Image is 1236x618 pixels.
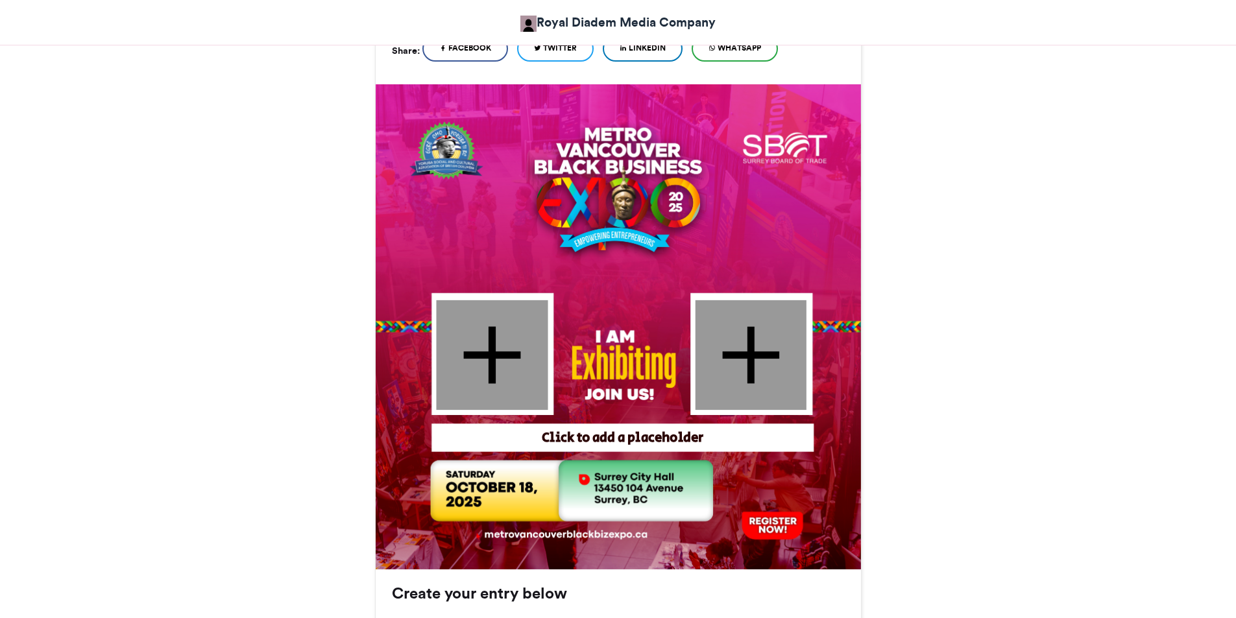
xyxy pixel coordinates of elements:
a: Royal Diadem Media Company [520,13,716,32]
h5: Share: [392,42,420,59]
a: Facebook [422,36,508,62]
span: Twitter [543,42,577,54]
span: Facebook [448,42,491,54]
a: Twitter [517,36,594,62]
img: Sunday Adebakin [520,16,537,32]
a: LinkedIn [603,36,683,62]
img: 1751760270.202-9675e0dcf50c7b4f8781ab32f9988d466a52a1e5.jpg [376,84,861,569]
a: WhatsApp [692,36,778,62]
h3: Create your entry below [392,586,845,601]
div: Click to add a placeholder [436,429,809,447]
span: LinkedIn [629,42,666,54]
span: WhatsApp [718,42,761,54]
